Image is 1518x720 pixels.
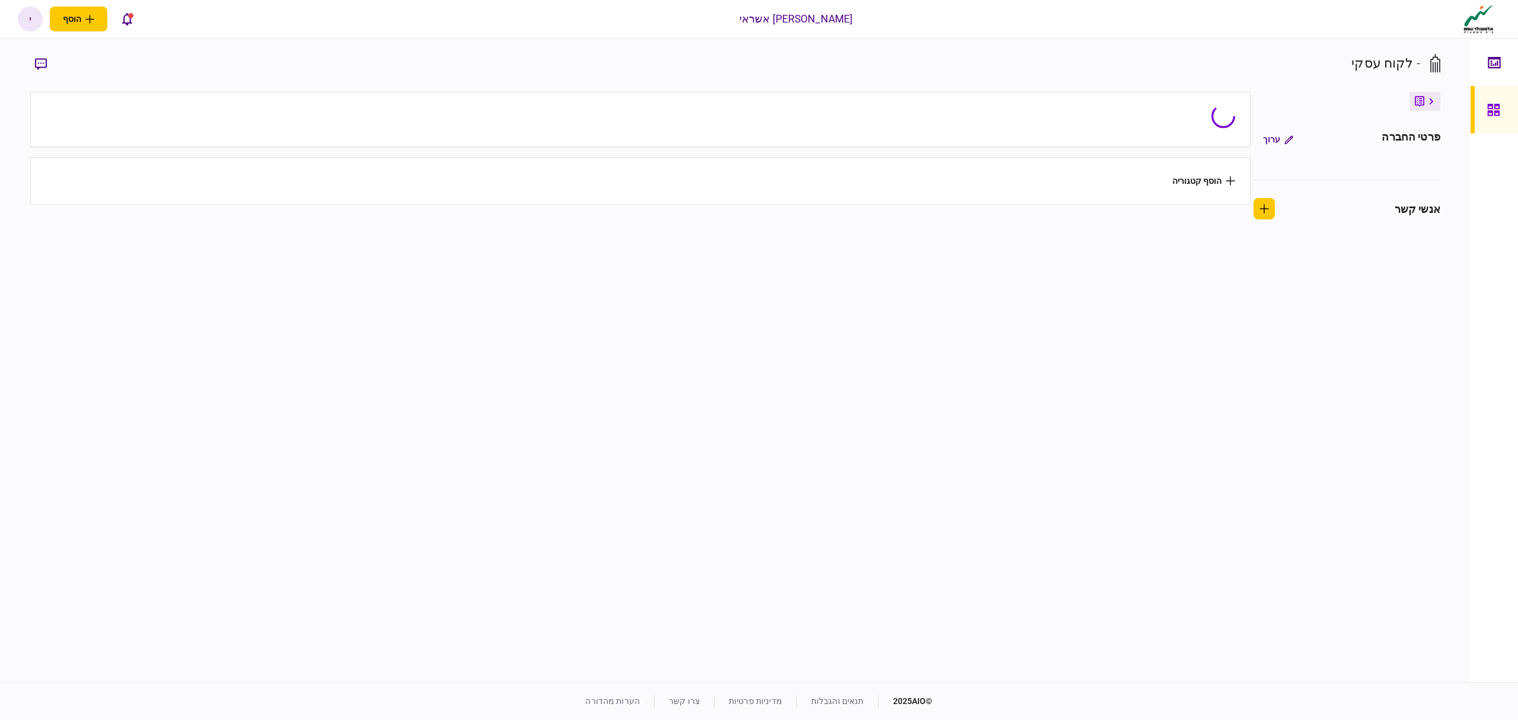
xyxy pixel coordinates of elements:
[585,696,640,706] a: הערות מהדורה
[1395,201,1440,217] div: אנשי קשר
[878,695,933,708] div: © 2025 AIO
[1254,129,1303,150] button: ערוך
[1382,129,1440,150] div: פרטי החברה
[114,7,139,31] button: פתח רשימת התראות
[811,696,864,706] a: תנאים והגבלות
[1172,176,1235,186] button: הוסף קטגוריה
[739,11,853,27] div: [PERSON_NAME] אשראי
[1461,4,1496,34] img: client company logo
[729,696,782,706] a: מדיניות פרטיות
[669,696,700,706] a: צרו קשר
[1351,53,1420,73] div: - לקוח עסקי
[18,7,43,31] button: י
[50,7,107,31] button: פתח תפריט להוספת לקוח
